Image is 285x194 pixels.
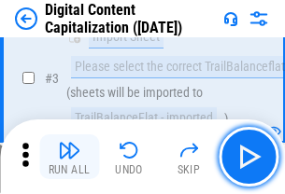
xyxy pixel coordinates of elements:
[71,107,217,130] div: TrailBalanceFlat - imported
[223,11,238,26] img: Support
[115,164,143,175] div: Undo
[39,134,99,179] button: Run All
[234,142,264,172] img: Main button
[49,164,91,175] div: Run All
[118,139,140,161] img: Undo
[159,134,219,179] button: Skip
[99,134,159,179] button: Undo
[89,26,164,48] div: Import Sheet
[45,71,59,86] span: # 3
[178,164,201,175] div: Skip
[248,7,270,30] img: Settings menu
[178,139,200,161] img: Skip
[15,7,37,30] img: Back
[58,139,80,161] img: Run All
[45,1,216,36] div: Digital Content Capitalization ([DATE])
